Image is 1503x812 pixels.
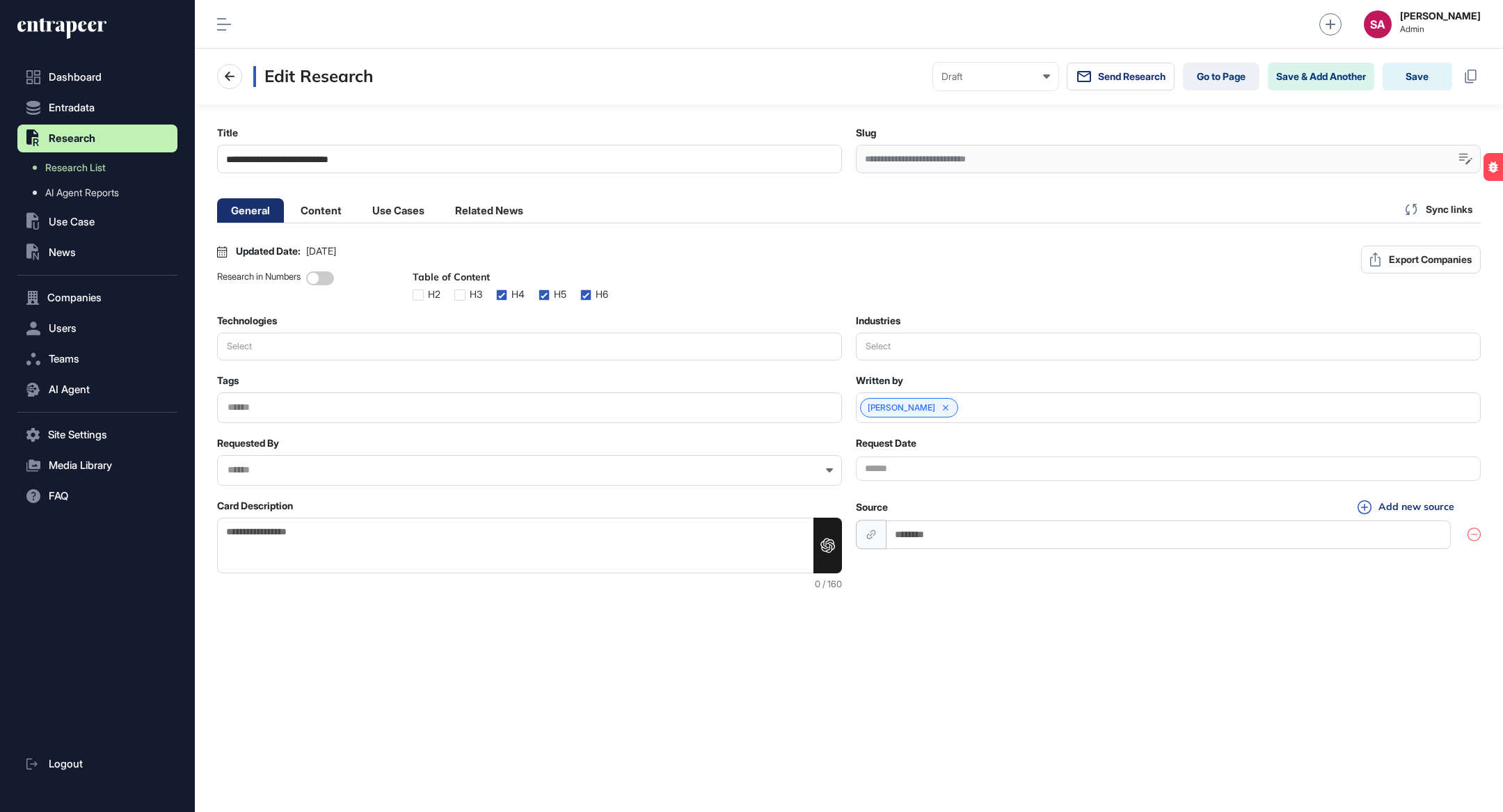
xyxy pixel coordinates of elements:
[45,187,119,198] span: AI Agent Reports
[856,315,900,326] label: Industries
[49,102,95,113] span: Entradata
[17,750,177,778] a: Logout
[49,353,79,365] span: Teams
[856,456,1481,481] input: Datepicker input
[17,376,177,404] button: AI Agent
[217,127,238,138] label: Title
[17,345,177,373] button: Teams
[856,438,916,449] label: Request Date
[856,375,903,386] label: Written by
[217,198,284,223] li: General
[236,246,336,257] div: Updated Date:
[49,323,77,334] span: Users
[17,125,177,152] button: Research
[1383,63,1452,90] button: Save
[253,66,373,87] h3: Edit Research
[1364,10,1392,38] button: SA
[941,71,1050,82] div: Draft
[48,429,107,440] span: Site Settings
[217,438,279,449] label: Requested By
[218,341,261,351] div: Select
[17,94,177,122] button: Entradata
[49,247,76,258] span: News
[49,491,68,502] span: FAQ
[1400,10,1481,22] strong: [PERSON_NAME]
[217,271,301,301] div: Research in Numbers
[868,403,935,413] a: [PERSON_NAME]
[596,289,608,300] div: H6
[857,341,900,351] div: Select
[49,216,95,228] span: Use Case
[1397,196,1481,223] div: Sync links
[17,208,177,236] button: Use Case
[217,315,277,326] label: Technologies
[17,239,177,266] button: News
[17,421,177,449] button: Site Settings
[217,333,842,360] button: Select
[1067,63,1175,90] button: Send Research
[17,482,177,510] button: FAQ
[511,289,525,300] div: H4
[217,500,293,511] label: Card Description
[1361,246,1481,273] button: Export Companies
[49,72,102,83] span: Dashboard
[287,198,356,223] li: Content
[1098,71,1166,82] span: Send Research
[24,180,177,205] a: AI Agent Reports
[413,271,608,284] div: Table of Content
[1353,500,1458,515] button: Add new source
[1268,63,1374,90] button: Save & Add Another
[856,502,888,513] label: Source
[45,162,106,173] span: Research List
[306,246,336,257] span: [DATE]
[470,289,482,300] div: H3
[441,198,537,223] li: Related News
[49,384,90,395] span: AI Agent
[554,289,566,300] div: H5
[49,133,95,144] span: Research
[1183,63,1259,90] a: Go to Page
[217,579,842,589] div: 0 / 160
[17,284,177,312] button: Companies
[856,333,1481,360] button: Select
[358,198,438,223] li: Use Cases
[17,315,177,342] button: Users
[17,63,177,91] a: Dashboard
[1400,24,1481,34] span: Admin
[49,758,83,770] span: Logout
[217,375,239,386] label: Tags
[47,292,102,303] span: Companies
[856,127,876,138] label: Slug
[49,460,112,471] span: Media Library
[428,289,440,300] div: H2
[17,452,177,479] button: Media Library
[24,155,177,180] a: Research List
